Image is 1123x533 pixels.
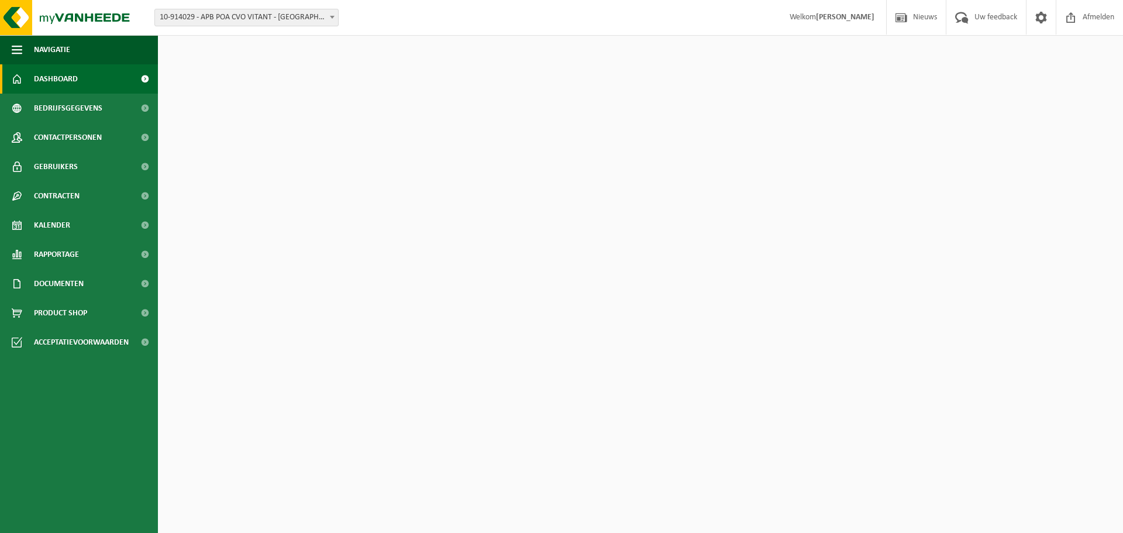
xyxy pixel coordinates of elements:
span: 10-914029 - APB POA CVO VITANT - ANTWERPEN [155,9,338,26]
span: Product Shop [34,298,87,328]
span: Contactpersonen [34,123,102,152]
span: Acceptatievoorwaarden [34,328,129,357]
span: 10-914029 - APB POA CVO VITANT - ANTWERPEN [154,9,339,26]
strong: [PERSON_NAME] [816,13,874,22]
span: Rapportage [34,240,79,269]
span: Kalender [34,211,70,240]
span: Documenten [34,269,84,298]
span: Navigatie [34,35,70,64]
span: Dashboard [34,64,78,94]
span: Bedrijfsgegevens [34,94,102,123]
span: Gebruikers [34,152,78,181]
span: Contracten [34,181,80,211]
